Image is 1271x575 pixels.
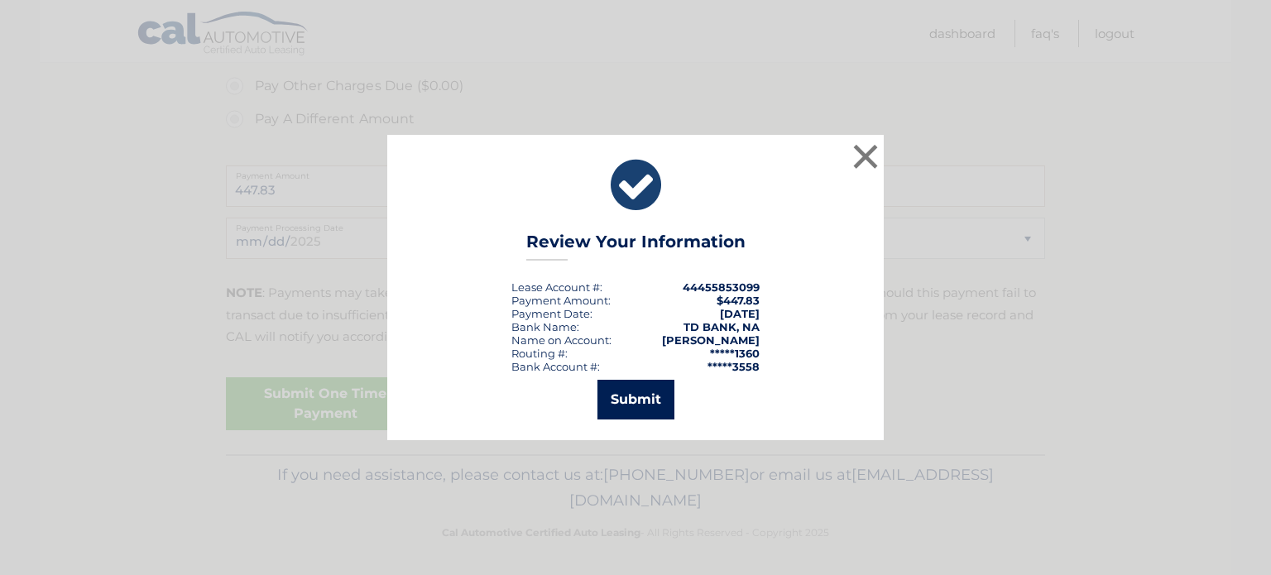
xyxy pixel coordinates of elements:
div: Bank Account #: [511,360,600,373]
span: [DATE] [720,307,760,320]
h3: Review Your Information [526,232,746,261]
span: $447.83 [717,294,760,307]
div: Bank Name: [511,320,579,333]
button: Submit [597,380,674,419]
strong: TD BANK, NA [683,320,760,333]
strong: 44455853099 [683,280,760,294]
button: × [849,140,882,173]
strong: [PERSON_NAME] [662,333,760,347]
div: : [511,307,592,320]
span: Payment Date [511,307,590,320]
div: Routing #: [511,347,568,360]
div: Name on Account: [511,333,612,347]
div: Payment Amount: [511,294,611,307]
div: Lease Account #: [511,280,602,294]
